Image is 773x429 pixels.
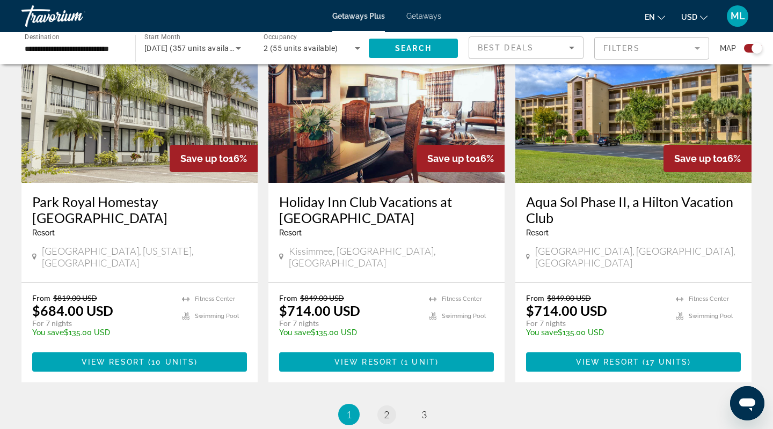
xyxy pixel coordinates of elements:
[144,33,180,41] span: Start Month
[151,358,194,366] span: 10 units
[427,153,476,164] span: Save up to
[526,194,741,226] a: Aqua Sol Phase II, a Hilton Vacation Club
[82,358,145,366] span: View Resort
[645,13,655,21] span: en
[170,145,258,172] div: 16%
[720,41,736,56] span: Map
[195,313,239,320] span: Swimming Pool
[32,328,64,337] span: You save
[268,11,505,183] img: 8881I01X.jpg
[279,328,418,337] p: $135.00 USD
[526,302,607,319] p: $714.00 USD
[25,33,60,40] span: Destination
[279,302,360,319] p: $714.00 USD
[681,13,697,21] span: USD
[53,293,97,302] span: $819.00 USD
[515,11,752,183] img: DN93E01X.jpg
[279,194,494,226] a: Holiday Inn Club Vacations at [GEOGRAPHIC_DATA]
[526,352,741,372] button: View Resort(17 units)
[689,313,733,320] span: Swimming Pool
[404,358,435,366] span: 1 unit
[645,9,665,25] button: Change language
[674,153,723,164] span: Save up to
[576,358,639,366] span: View Resort
[526,228,549,237] span: Resort
[526,328,558,337] span: You save
[478,43,534,52] span: Best Deals
[730,386,764,420] iframe: Button to launch messaging window
[180,153,229,164] span: Save up to
[731,11,745,21] span: ML
[406,12,441,20] a: Getaways
[300,293,344,302] span: $849.00 USD
[289,245,494,269] span: Kissimmee, [GEOGRAPHIC_DATA], [GEOGRAPHIC_DATA]
[346,409,352,420] span: 1
[279,328,311,337] span: You save
[334,358,398,366] span: View Resort
[594,36,709,60] button: Filter
[32,319,171,328] p: For 7 nights
[526,319,665,328] p: For 7 nights
[395,44,432,53] span: Search
[442,295,482,302] span: Fitness Center
[547,293,591,302] span: $849.00 USD
[639,358,691,366] span: ( )
[526,328,665,337] p: $135.00 USD
[526,293,544,302] span: From
[195,295,235,302] span: Fitness Center
[144,44,242,53] span: [DATE] (357 units available)
[663,145,752,172] div: 16%
[478,41,574,54] mat-select: Sort by
[279,352,494,372] button: View Resort(1 unit)
[724,5,752,27] button: User Menu
[417,145,505,172] div: 16%
[32,194,247,226] a: Park Royal Homestay [GEOGRAPHIC_DATA]
[264,33,297,41] span: Occupancy
[32,302,113,319] p: $684.00 USD
[32,228,55,237] span: Resort
[421,409,427,420] span: 3
[442,313,486,320] span: Swimming Pool
[646,358,688,366] span: 17 units
[689,295,729,302] span: Fitness Center
[42,245,247,269] span: [GEOGRAPHIC_DATA], [US_STATE], [GEOGRAPHIC_DATA]
[279,319,418,328] p: For 7 nights
[369,39,458,58] button: Search
[21,404,752,425] nav: Pagination
[21,2,129,30] a: Travorium
[681,9,708,25] button: Change currency
[32,293,50,302] span: From
[384,409,389,420] span: 2
[32,352,247,372] button: View Resort(10 units)
[279,293,297,302] span: From
[21,11,258,183] img: DQ80E01X.jpg
[145,358,198,366] span: ( )
[398,358,439,366] span: ( )
[535,245,741,269] span: [GEOGRAPHIC_DATA], [GEOGRAPHIC_DATA], [GEOGRAPHIC_DATA]
[332,12,385,20] a: Getaways Plus
[32,328,171,337] p: $135.00 USD
[264,44,338,53] span: 2 (55 units available)
[279,228,302,237] span: Resort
